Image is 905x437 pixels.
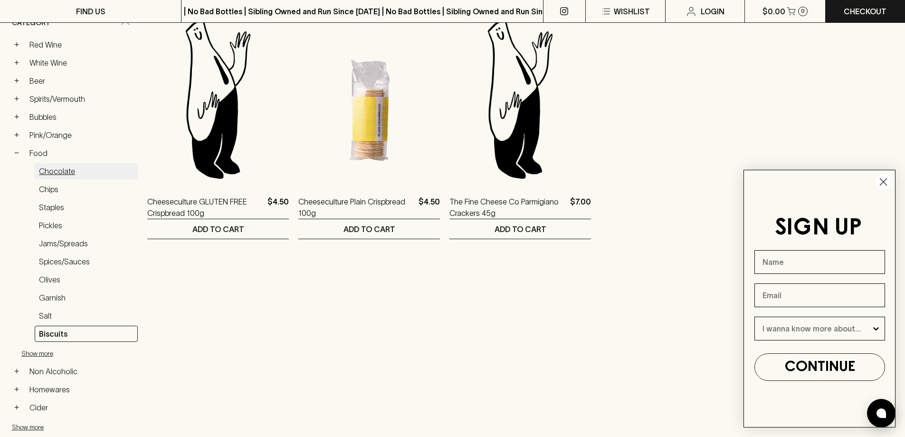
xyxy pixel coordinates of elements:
a: White Wine [25,55,138,71]
p: ADD TO CART [192,223,244,235]
button: Close dialog [875,174,892,190]
p: $7.00 [570,196,591,219]
a: Homewares [25,381,138,398]
a: Spices/Sauces [35,253,138,270]
button: ADD TO CART [449,219,591,239]
span: Category [12,17,50,29]
a: Garnish [35,290,138,306]
button: + [12,367,21,376]
img: Cheeseculture Plain Crispbread 100g [298,15,440,182]
a: Bubbles [25,109,138,125]
a: Non Alcoholic [25,363,138,379]
a: Pink/Orange [25,127,138,143]
a: Salt [35,308,138,324]
p: ADD TO CART [343,223,395,235]
p: Wishlist [614,6,650,17]
button: Show more [21,344,146,363]
a: Red Wine [25,37,138,53]
button: + [12,385,21,394]
button: + [12,76,21,86]
button: + [12,403,21,412]
div: Category [12,10,138,37]
button: − [12,148,21,158]
img: Blackhearts & Sparrows Man [147,15,289,182]
a: Staples [35,199,138,215]
p: Login [701,6,724,17]
img: bubble-icon [876,408,886,418]
a: Food [25,145,138,161]
button: CONTINUE [754,353,885,381]
input: Name [754,250,885,274]
button: + [12,58,21,68]
a: Pickles [35,217,138,233]
p: $4.50 [419,196,440,219]
a: Spirits/Vermouth [25,91,138,107]
button: + [12,94,21,104]
a: Chips [35,181,138,197]
button: + [12,130,21,140]
a: The Fine Cheese Co Parmigiano Crackers 45g [449,196,566,219]
button: Show Options [871,317,881,340]
a: Chocolate [35,163,138,179]
img: Blackhearts & Sparrows Man [449,15,591,182]
a: Cheeseculture Plain Crispbread 100g [298,196,415,219]
button: + [12,40,21,49]
p: $4.50 [267,196,289,219]
p: Checkout [844,6,886,17]
button: ADD TO CART [298,219,440,239]
a: Olives [35,272,138,288]
nav: pagination navigation [147,251,893,270]
input: I wanna know more about... [762,317,871,340]
button: Show more [12,418,136,437]
span: SIGN UP [775,217,862,239]
a: Biscuits [35,326,138,342]
a: Beer [25,73,138,89]
button: + [12,112,21,122]
input: Email [754,283,885,307]
p: ADD TO CART [495,223,546,235]
p: FIND US [76,6,105,17]
a: Cheeseculture GLUTEN FREE Crispbread 100g [147,196,264,219]
button: ADD TO CART [147,219,289,239]
a: Jams/Spreads [35,235,138,252]
p: $0.00 [762,6,785,17]
a: Cider [25,399,138,416]
p: 0 [801,9,805,14]
div: FLYOUT Form [734,160,905,437]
